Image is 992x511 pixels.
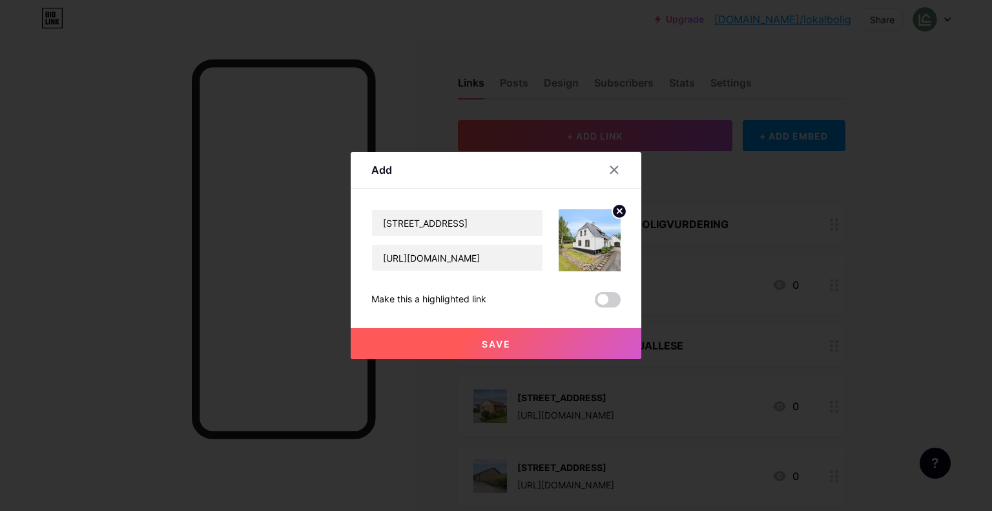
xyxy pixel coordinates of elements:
div: Add [371,162,392,178]
input: Title [372,210,542,236]
input: URL [372,245,542,271]
img: link_thumbnail [559,209,621,271]
span: Save [482,339,511,349]
button: Save [351,328,641,359]
div: Make this a highlighted link [371,292,486,308]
